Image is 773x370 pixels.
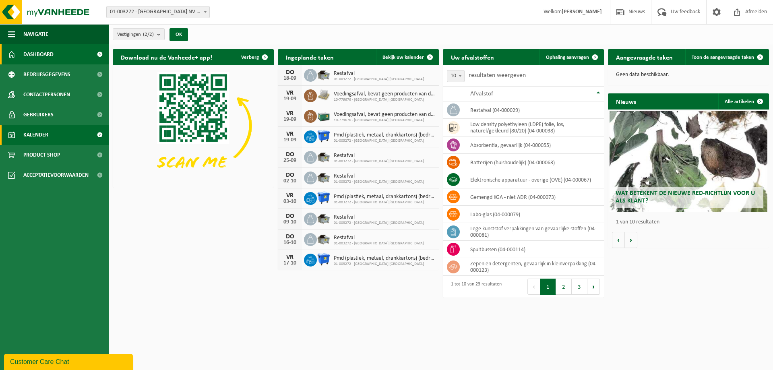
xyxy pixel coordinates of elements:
button: Vorige [612,232,625,248]
h2: Ingeplande taken [278,49,342,65]
span: Restafval [334,70,424,77]
span: Contactpersonen [23,85,70,105]
div: 16-10 [282,240,298,246]
count: (2/2) [143,32,154,37]
span: Voedingsafval, bevat geen producten van dierlijke oorsprong, gemengde verpakking... [334,112,435,118]
button: Vestigingen(2/2) [113,28,165,40]
div: VR [282,254,298,260]
img: WB-5000-GAL-GY-01 [317,232,331,246]
span: 01-003272 - [GEOGRAPHIC_DATA] [GEOGRAPHIC_DATA] [334,200,435,205]
span: Verberg [241,55,259,60]
span: Bekijk uw kalender [382,55,424,60]
iframe: chat widget [4,352,134,370]
img: PB-LB-0680-HPE-GN-01 [317,109,331,122]
img: WB-1100-HPE-BE-01 [317,129,331,143]
span: Navigatie [23,24,48,44]
td: labo-glas (04-000079) [464,206,604,223]
label: resultaten weergeven [469,72,526,79]
button: Previous [527,279,540,295]
span: Product Shop [23,145,60,165]
span: 10 [447,70,464,82]
span: Ophaling aanvragen [546,55,589,60]
button: Volgende [625,232,637,248]
div: 19-09 [282,96,298,102]
span: Kalender [23,125,48,145]
img: Download de VHEPlus App [113,65,274,186]
span: Voedingsafval, bevat geen producten van dierlijke oorsprong, gemengde verpakking... [334,91,435,97]
span: 01-003272 - [GEOGRAPHIC_DATA] [GEOGRAPHIC_DATA] [334,138,435,143]
span: 01-003272 - [GEOGRAPHIC_DATA] [GEOGRAPHIC_DATA] [334,159,424,164]
h2: Uw afvalstoffen [443,49,502,65]
div: DO [282,69,298,76]
td: gemengd KGA - niet ADR (04-000073) [464,188,604,206]
button: 2 [556,279,572,295]
div: VR [282,192,298,199]
td: absorbentia, gevaarlijk (04-000055) [464,136,604,154]
a: Toon de aangevraagde taken [685,49,768,65]
span: Afvalstof [470,91,493,97]
img: LP-PA-00000-WDN-11 [317,88,331,102]
div: 19-09 [282,117,298,122]
div: DO [282,172,298,178]
p: Geen data beschikbaar. [616,72,761,78]
td: lege kunststof verpakkingen van gevaarlijke stoffen (04-000081) [464,223,604,241]
div: 17-10 [282,260,298,266]
img: WB-5000-GAL-GY-01 [317,68,331,81]
div: VR [282,131,298,137]
span: Toon de aangevraagde taken [692,55,754,60]
button: 1 [540,279,556,295]
td: zepen en detergenten, gevaarlijk in kleinverpakking (04-000123) [464,258,604,276]
span: Bedrijfsgegevens [23,64,70,85]
span: 01-003272 - [GEOGRAPHIC_DATA] [GEOGRAPHIC_DATA] [334,221,424,225]
span: Acceptatievoorwaarden [23,165,89,185]
span: Pmd (plastiek, metaal, drankkartons) (bedrijven) [334,194,435,200]
div: VR [282,110,298,117]
span: 01-003272 - BELGOSUC NV - BEERNEM [107,6,209,18]
span: 10-779676 - [GEOGRAPHIC_DATA] [GEOGRAPHIC_DATA] [334,118,435,123]
div: 1 tot 10 van 23 resultaten [447,278,502,296]
div: 18-09 [282,76,298,81]
div: DO [282,234,298,240]
div: VR [282,90,298,96]
td: low density polyethyleen (LDPE) folie, los, naturel/gekleurd (80/20) (04-000038) [464,119,604,136]
span: Pmd (plastiek, metaal, drankkartons) (bedrijven) [334,255,435,262]
span: Restafval [334,214,424,221]
a: Bekijk uw kalender [376,49,438,65]
img: WB-5000-GAL-GY-01 [317,211,331,225]
td: batterijen (huishoudelijk) (04-000063) [464,154,604,171]
span: 01-003272 - [GEOGRAPHIC_DATA] [GEOGRAPHIC_DATA] [334,180,424,184]
div: 03-10 [282,199,298,205]
h2: Nieuws [608,93,644,109]
span: Wat betekent de nieuwe RED-richtlijn voor u als klant? [616,190,755,204]
div: 25-09 [282,158,298,163]
button: Next [587,279,600,295]
span: 01-003272 - [GEOGRAPHIC_DATA] [GEOGRAPHIC_DATA] [334,77,424,82]
span: 01-003272 - BELGOSUC NV - BEERNEM [106,6,210,18]
h2: Aangevraagde taken [608,49,681,65]
img: WB-1100-HPE-BE-01 [317,191,331,205]
td: restafval (04-000029) [464,101,604,119]
td: elektronische apparatuur - overige (OVE) (04-000067) [464,171,604,188]
span: Pmd (plastiek, metaal, drankkartons) (bedrijven) [334,132,435,138]
a: Alle artikelen [718,93,768,110]
div: 02-10 [282,178,298,184]
h2: Download nu de Vanheede+ app! [113,49,220,65]
div: 09-10 [282,219,298,225]
button: OK [169,28,188,41]
span: Gebruikers [23,105,54,125]
button: Verberg [235,49,273,65]
div: DO [282,213,298,219]
button: 3 [572,279,587,295]
span: 10-779676 - [GEOGRAPHIC_DATA] [GEOGRAPHIC_DATA] [334,97,435,102]
div: 19-09 [282,137,298,143]
img: WB-5000-GAL-GY-01 [317,170,331,184]
span: 01-003272 - [GEOGRAPHIC_DATA] [GEOGRAPHIC_DATA] [334,262,435,267]
a: Wat betekent de nieuwe RED-richtlijn voor u als klant? [610,111,767,212]
td: spuitbussen (04-000114) [464,241,604,258]
span: Dashboard [23,44,54,64]
span: 01-003272 - [GEOGRAPHIC_DATA] [GEOGRAPHIC_DATA] [334,241,424,246]
a: Ophaling aanvragen [539,49,603,65]
span: Restafval [334,235,424,241]
img: WB-1100-HPE-BE-01 [317,252,331,266]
